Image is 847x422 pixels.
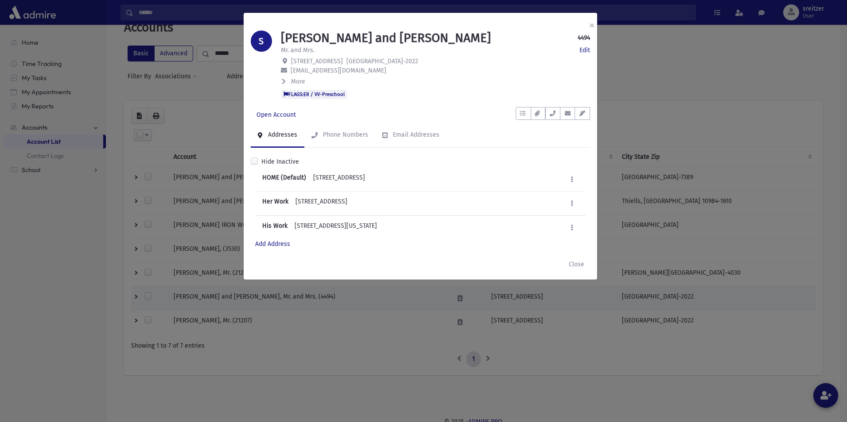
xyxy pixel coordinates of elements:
[291,67,386,74] span: [EMAIL_ADDRESS][DOMAIN_NAME]
[295,197,347,210] div: [STREET_ADDRESS]
[321,131,368,138] div: Phone Numbers
[281,46,315,55] p: Mr. and Mrs.
[313,173,365,186] div: [STREET_ADDRESS]
[251,31,272,52] div: S
[281,90,347,99] span: FLAGS:ER / VV-Preschool
[255,240,290,248] a: Add Address
[304,123,375,148] a: Phone Numbers
[281,77,306,86] button: More
[262,173,306,186] b: HOME (Default)
[346,58,418,65] span: [GEOGRAPHIC_DATA]-2022
[582,13,602,38] button: ×
[251,107,302,123] a: Open Account
[262,197,288,210] b: Her Work
[251,123,304,148] a: Addresses
[291,78,305,85] span: More
[579,46,590,55] a: Edit
[375,123,447,148] a: Email Addresses
[262,221,288,234] b: His Work
[391,131,439,138] div: Email Addresses
[266,131,297,138] div: Addresses
[281,31,491,46] h1: [PERSON_NAME] and [PERSON_NAME]
[291,58,343,65] span: [STREET_ADDRESS]
[261,157,299,166] label: Hide Inactive
[295,221,377,234] div: [STREET_ADDRESS][US_STATE]
[578,33,590,42] strong: 4494
[563,257,590,272] button: Close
